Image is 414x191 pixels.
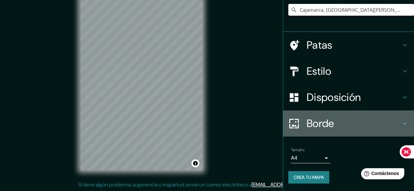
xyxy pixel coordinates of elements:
[307,90,361,104] font: Disposición
[356,166,407,184] iframe: Lanzador de widgets de ayuda
[288,4,414,16] input: Elige tu ciudad o zona
[191,159,199,167] button: Activar o desactivar atribución
[307,64,331,78] font: Estilo
[283,32,414,58] div: Patas
[288,171,329,183] button: Crea tu mapa
[283,58,414,84] div: Estilo
[291,147,304,152] font: Tamaño
[291,154,297,161] font: A4
[291,153,330,163] div: A4
[78,181,252,188] font: Si tiene algún problema, sugerencia o inquietud, envíe un correo electrónico a
[283,84,414,110] div: Disposición
[283,110,414,136] div: Borde
[294,174,324,180] font: Crea tu mapa
[307,117,334,130] font: Borde
[252,181,333,188] a: [EMAIL_ADDRESS][DOMAIN_NAME]
[307,38,333,52] font: Patas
